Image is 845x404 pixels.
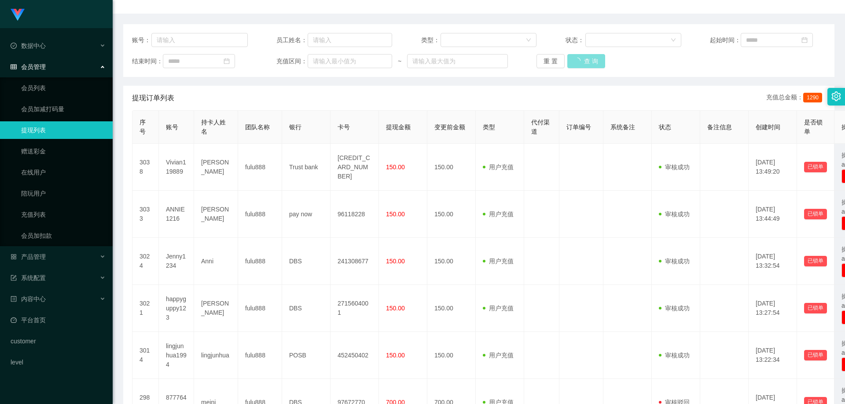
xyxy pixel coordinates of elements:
[21,100,106,118] a: 会员加减打码量
[11,254,17,260] i: 图标: appstore-o
[331,144,379,191] td: [CREDIT_CARD_NUMBER]
[11,42,46,49] span: 数据中心
[245,124,270,131] span: 团队名称
[11,275,17,281] i: 图标: form
[11,9,25,21] img: logo.9652507e.png
[710,36,741,45] span: 起始时间：
[132,238,159,285] td: 3024
[11,43,17,49] i: 图标: check-circle-o
[386,352,405,359] span: 150.00
[282,144,331,191] td: Trust bank
[282,238,331,285] td: DBS
[659,164,690,171] span: 审核成功
[804,119,823,135] span: 是否锁单
[132,332,159,379] td: 3014
[749,191,797,238] td: [DATE] 13:44:49
[386,305,405,312] span: 150.00
[427,285,476,332] td: 150.00
[756,124,780,131] span: 创建时间
[159,191,194,238] td: ANNIE1216
[21,79,106,97] a: 会员列表
[11,311,106,329] a: 图标: dashboard平台首页
[194,332,238,379] td: lingjunhua
[421,36,441,45] span: 类型：
[276,36,307,45] span: 员工姓名：
[159,285,194,332] td: happyguppy123
[566,36,585,45] span: 状态：
[659,258,690,265] span: 审核成功
[194,238,238,285] td: Anni
[21,185,106,202] a: 陪玩用户
[194,285,238,332] td: [PERSON_NAME]
[132,57,163,66] span: 结束时间：
[804,162,827,172] button: 已锁单
[201,119,226,135] span: 持卡人姓名
[11,296,17,302] i: 图标: profile
[11,64,17,70] i: 图标: table
[331,238,379,285] td: 241308677
[132,36,151,45] span: 账号：
[224,58,230,64] i: 图标: calendar
[132,144,159,191] td: 3038
[21,206,106,223] a: 充值列表
[21,227,106,244] a: 会员加扣款
[749,238,797,285] td: [DATE] 13:32:54
[427,238,476,285] td: 150.00
[338,124,350,131] span: 卡号
[140,119,146,135] span: 序号
[132,191,159,238] td: 3033
[526,37,531,44] i: 图标: down
[427,144,476,191] td: 150.00
[749,332,797,379] td: [DATE] 13:22:34
[610,124,635,131] span: 系统备注
[238,238,282,285] td: fulu888
[766,93,826,103] div: 充值总金额：
[21,121,106,139] a: 提现列表
[659,124,671,131] span: 状态
[331,285,379,332] td: 2715604001
[11,63,46,70] span: 会员管理
[308,33,392,47] input: 请输入
[483,124,495,131] span: 类型
[238,191,282,238] td: fulu888
[11,353,106,371] a: level
[151,33,248,47] input: 请输入
[671,37,676,44] i: 图标: down
[238,285,282,332] td: fulu888
[331,191,379,238] td: 96118228
[483,164,514,171] span: 用户充值
[531,119,550,135] span: 代付渠道
[804,256,827,266] button: 已锁单
[386,258,405,265] span: 150.00
[132,93,174,103] span: 提现订单列表
[566,124,591,131] span: 订单编号
[21,164,106,181] a: 在线用户
[386,124,411,131] span: 提现金额
[331,332,379,379] td: 452450402
[282,191,331,238] td: pay now
[831,91,841,101] i: 图标: setting
[804,209,827,219] button: 已锁单
[749,144,797,191] td: [DATE] 13:49:20
[194,191,238,238] td: [PERSON_NAME]
[194,144,238,191] td: [PERSON_NAME]
[407,54,507,68] input: 请输入最大值为
[483,305,514,312] span: 用户充值
[804,303,827,313] button: 已锁单
[21,142,106,160] a: 赠送彩金
[11,253,46,260] span: 产品管理
[659,352,690,359] span: 审核成功
[483,258,514,265] span: 用户充值
[434,124,465,131] span: 变更前金额
[159,332,194,379] td: lingjunhua1994
[392,57,407,66] span: ~
[536,54,565,68] button: 重 置
[276,57,307,66] span: 充值区间：
[749,285,797,332] td: [DATE] 13:27:54
[159,238,194,285] td: Jenny1234
[803,93,822,102] span: 1290
[707,124,732,131] span: 备注信息
[804,350,827,360] button: 已锁单
[801,37,808,43] i: 图标: calendar
[282,332,331,379] td: POSB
